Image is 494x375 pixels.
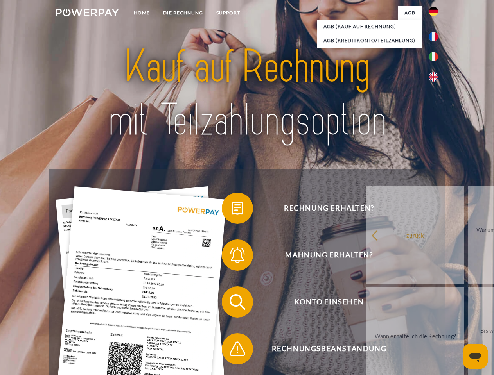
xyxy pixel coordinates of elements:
span: Rechnung erhalten? [233,193,425,224]
button: Konto einsehen [222,286,425,318]
span: Rechnungsbeanstandung [233,333,425,364]
img: qb_search.svg [228,292,247,312]
img: it [429,52,438,61]
img: title-powerpay_de.svg [75,37,419,150]
img: qb_bell.svg [228,245,247,265]
button: Mahnung erhalten? [222,239,425,271]
div: Wann erhalte ich die Rechnung? [371,330,459,341]
a: SUPPORT [210,6,247,20]
img: fr [429,32,438,41]
a: AGB (Kreditkonto/Teilzahlung) [317,34,422,48]
span: Mahnung erhalten? [233,239,425,271]
iframe: Schaltfläche zum Öffnen des Messaging-Fensters [463,344,488,369]
a: AGB (Kauf auf Rechnung) [317,20,422,34]
span: Konto einsehen [233,286,425,318]
img: en [429,72,438,82]
a: Home [127,6,156,20]
img: qb_warning.svg [228,339,247,359]
img: qb_bill.svg [228,198,247,218]
a: agb [398,6,422,20]
div: zurück [371,230,459,240]
img: de [429,7,438,16]
img: logo-powerpay-white.svg [56,9,119,16]
a: DIE RECHNUNG [156,6,210,20]
button: Rechnungsbeanstandung [222,333,425,364]
button: Rechnung erhalten? [222,193,425,224]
